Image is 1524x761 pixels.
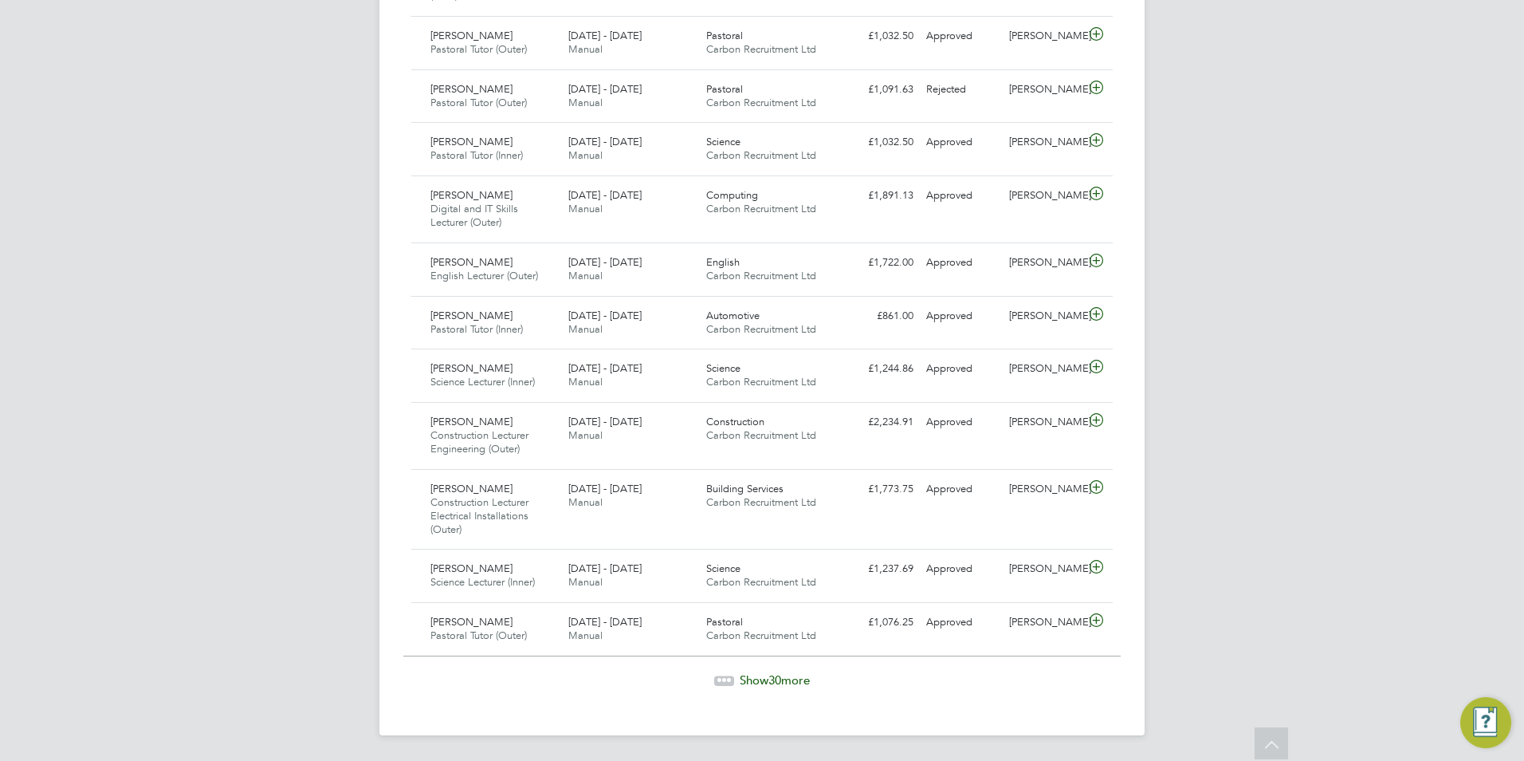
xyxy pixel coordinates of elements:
[706,188,758,202] span: Computing
[837,609,920,636] div: £1,076.25
[430,375,535,388] span: Science Lecturer (Inner)
[430,482,513,495] span: [PERSON_NAME]
[568,42,603,56] span: Manual
[706,495,816,509] span: Carbon Recruitment Ltd
[706,322,816,336] span: Carbon Recruitment Ltd
[568,148,603,162] span: Manual
[568,188,642,202] span: [DATE] - [DATE]
[920,183,1003,209] div: Approved
[568,415,642,428] span: [DATE] - [DATE]
[706,615,743,629] span: Pastoral
[430,322,523,336] span: Pastoral Tutor (Inner)
[920,23,1003,49] div: Approved
[568,629,603,642] span: Manual
[1003,23,1086,49] div: [PERSON_NAME]
[920,129,1003,156] div: Approved
[430,96,527,109] span: Pastoral Tutor (Outer)
[430,148,523,162] span: Pastoral Tutor (Inner)
[1003,129,1086,156] div: [PERSON_NAME]
[1003,77,1086,103] div: [PERSON_NAME]
[1003,609,1086,636] div: [PERSON_NAME]
[430,202,518,229] span: Digital and IT Skills Lecturer (Outer)
[740,672,810,688] span: Show more
[430,135,513,148] span: [PERSON_NAME]
[1003,250,1086,276] div: [PERSON_NAME]
[768,672,781,688] span: 30
[706,202,816,215] span: Carbon Recruitment Ltd
[568,269,603,282] span: Manual
[1003,409,1086,436] div: [PERSON_NAME]
[706,428,816,442] span: Carbon Recruitment Ltd
[706,415,764,428] span: Construction
[837,183,920,209] div: £1,891.13
[837,409,920,436] div: £2,234.91
[1003,356,1086,382] div: [PERSON_NAME]
[430,495,528,536] span: Construction Lecturer Electrical Installations (Outer)
[430,255,513,269] span: [PERSON_NAME]
[920,609,1003,636] div: Approved
[568,202,603,215] span: Manual
[568,29,642,42] span: [DATE] - [DATE]
[706,575,816,589] span: Carbon Recruitment Ltd
[430,82,513,96] span: [PERSON_NAME]
[837,556,920,582] div: £1,237.69
[1003,556,1086,582] div: [PERSON_NAME]
[706,135,740,148] span: Science
[837,476,920,503] div: £1,773.75
[430,575,535,589] span: Science Lecturer (Inner)
[1003,476,1086,503] div: [PERSON_NAME]
[430,269,538,282] span: English Lecturer (Outer)
[1460,697,1511,748] button: Engage Resource Center
[706,42,816,56] span: Carbon Recruitment Ltd
[837,129,920,156] div: £1,032.50
[920,476,1003,503] div: Approved
[568,375,603,388] span: Manual
[430,615,513,629] span: [PERSON_NAME]
[920,77,1003,103] div: Rejected
[706,375,816,388] span: Carbon Recruitment Ltd
[706,361,740,375] span: Science
[920,556,1003,582] div: Approved
[920,356,1003,382] div: Approved
[430,42,527,56] span: Pastoral Tutor (Outer)
[837,356,920,382] div: £1,244.86
[837,303,920,329] div: £861.00
[706,562,740,575] span: Science
[706,255,740,269] span: English
[1003,183,1086,209] div: [PERSON_NAME]
[430,629,527,642] span: Pastoral Tutor (Outer)
[568,495,603,509] span: Manual
[430,562,513,575] span: [PERSON_NAME]
[706,269,816,282] span: Carbon Recruitment Ltd
[568,309,642,322] span: [DATE] - [DATE]
[920,303,1003,329] div: Approved
[568,562,642,575] span: [DATE] - [DATE]
[920,250,1003,276] div: Approved
[568,322,603,336] span: Manual
[837,250,920,276] div: £1,722.00
[706,309,760,322] span: Automotive
[568,96,603,109] span: Manual
[837,23,920,49] div: £1,032.50
[568,575,603,589] span: Manual
[837,77,920,103] div: £1,091.63
[568,82,642,96] span: [DATE] - [DATE]
[568,482,642,495] span: [DATE] - [DATE]
[706,482,784,495] span: Building Services
[1003,303,1086,329] div: [PERSON_NAME]
[568,361,642,375] span: [DATE] - [DATE]
[430,29,513,42] span: [PERSON_NAME]
[568,255,642,269] span: [DATE] - [DATE]
[430,415,513,428] span: [PERSON_NAME]
[568,135,642,148] span: [DATE] - [DATE]
[706,82,743,96] span: Pastoral
[706,148,816,162] span: Carbon Recruitment Ltd
[706,29,743,42] span: Pastoral
[430,188,513,202] span: [PERSON_NAME]
[430,361,513,375] span: [PERSON_NAME]
[706,629,816,642] span: Carbon Recruitment Ltd
[430,428,528,455] span: Construction Lecturer Engineering (Outer)
[568,615,642,629] span: [DATE] - [DATE]
[568,428,603,442] span: Manual
[920,409,1003,436] div: Approved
